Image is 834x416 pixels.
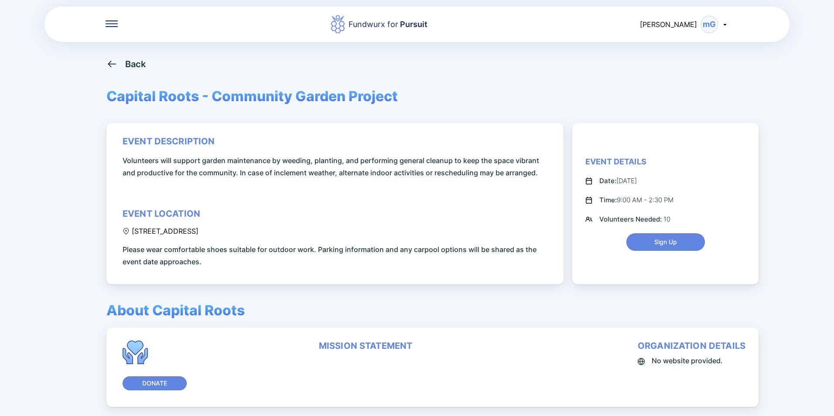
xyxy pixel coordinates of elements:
[599,215,663,223] span: Volunteers Needed:
[123,376,187,390] button: Donate
[585,157,646,167] div: Event Details
[106,302,245,319] span: About Capital Roots
[599,177,616,185] span: Date:
[626,233,705,251] button: Sign Up
[123,208,200,219] div: event location
[638,341,745,351] div: organization details
[349,18,427,31] div: Fundwurx for
[654,238,677,246] span: Sign Up
[599,214,670,225] div: 10
[599,196,617,204] span: Time:
[123,243,550,268] span: Please wear comfortable shoes suitable for outdoor work. Parking information and any carpool opti...
[599,195,673,205] div: 9:00 AM - 2:30 PM
[640,20,697,29] span: [PERSON_NAME]
[319,341,413,351] div: mission statement
[125,59,146,69] div: Back
[106,88,398,105] span: Capital Roots - Community Garden Project
[123,227,198,235] div: [STREET_ADDRESS]
[123,136,215,147] div: event description
[123,154,550,179] span: Volunteers will support garden maintenance by weeding, planting, and performing general cleanup t...
[652,355,723,367] span: No website provided.
[398,20,427,29] span: Pursuit
[599,176,637,186] div: [DATE]
[142,379,167,388] span: Donate
[701,16,718,33] div: mG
